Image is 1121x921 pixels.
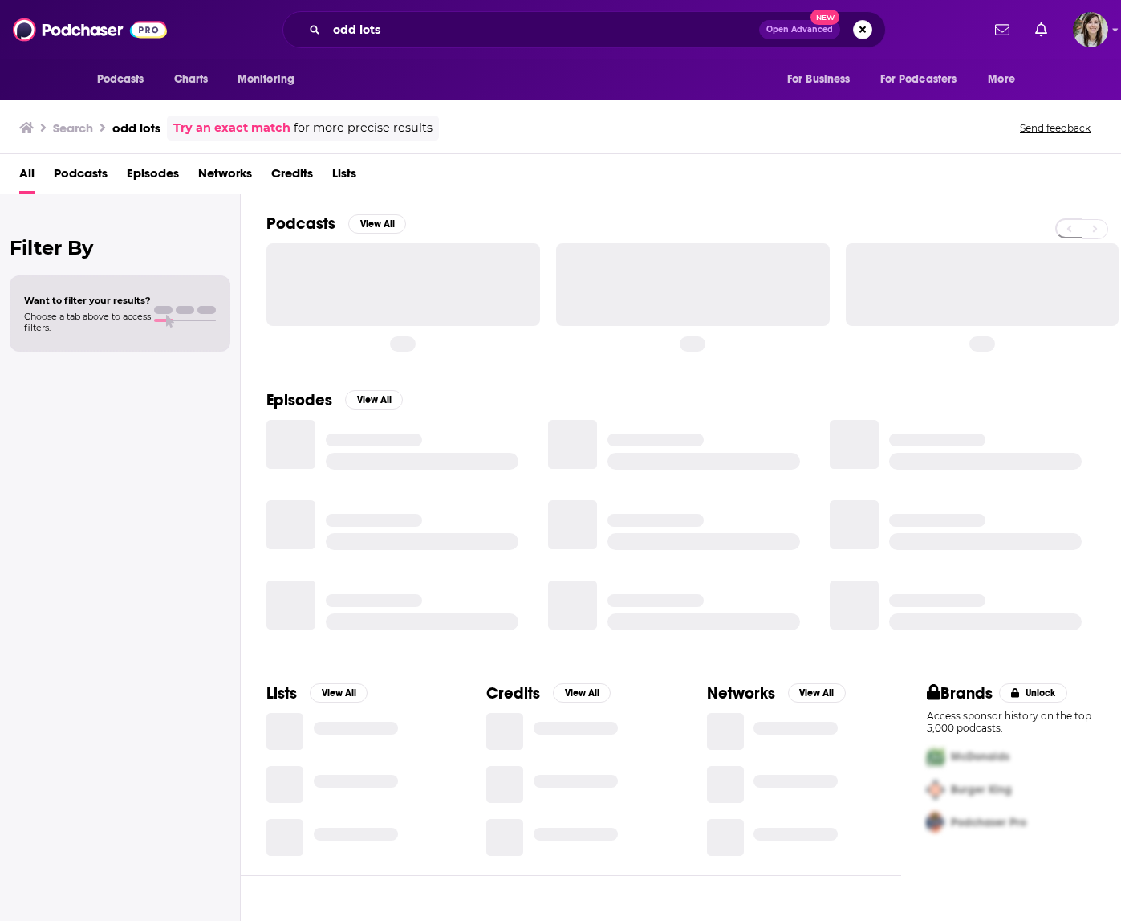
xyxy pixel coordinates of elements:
[53,120,93,136] h3: Search
[880,68,957,91] span: For Podcasters
[266,390,332,410] h2: Episodes
[24,295,151,306] span: Want to filter your results?
[198,161,252,194] a: Networks
[54,161,108,194] a: Podcasts
[553,683,611,703] button: View All
[173,119,290,137] a: Try an exact match
[86,64,165,95] button: open menu
[112,120,160,136] h3: odd lots
[486,683,540,703] h2: Credits
[266,390,403,410] a: EpisodesView All
[788,683,846,703] button: View All
[999,683,1067,703] button: Unlock
[486,683,611,703] a: CreditsView All
[988,68,1015,91] span: More
[927,683,993,703] h2: Brands
[282,11,886,48] div: Search podcasts, credits, & more...
[24,311,151,333] span: Choose a tab above to access filters.
[327,17,759,43] input: Search podcasts, credits, & more...
[13,14,167,45] img: Podchaser - Follow, Share and Rate Podcasts
[1073,12,1108,47] button: Show profile menu
[345,390,403,410] button: View All
[332,161,356,194] a: Lists
[870,64,981,95] button: open menu
[920,773,951,806] img: Second Pro Logo
[238,68,294,91] span: Monitoring
[787,68,851,91] span: For Business
[266,214,335,234] h2: Podcasts
[1015,121,1095,135] button: Send feedback
[759,20,840,39] button: Open AdvancedNew
[977,64,1035,95] button: open menu
[266,214,406,234] a: PodcastsView All
[776,64,871,95] button: open menu
[989,16,1016,43] a: Show notifications dropdown
[266,683,368,703] a: ListsView All
[707,683,846,703] a: NetworksView All
[927,710,1095,734] p: Access sponsor history on the top 5,000 podcasts.
[920,806,951,839] img: Third Pro Logo
[766,26,833,34] span: Open Advanced
[127,161,179,194] a: Episodes
[271,161,313,194] a: Credits
[951,816,1026,829] span: Podchaser Pro
[951,783,1012,797] span: Burger King
[174,68,209,91] span: Charts
[226,64,315,95] button: open menu
[707,683,775,703] h2: Networks
[294,119,433,137] span: for more precise results
[97,68,144,91] span: Podcasts
[266,683,297,703] h2: Lists
[951,750,1009,764] span: McDonalds
[348,214,406,234] button: View All
[1029,16,1054,43] a: Show notifications dropdown
[164,64,218,95] a: Charts
[1073,12,1108,47] img: User Profile
[920,740,951,773] img: First Pro Logo
[1073,12,1108,47] span: Logged in as devinandrade
[810,10,839,25] span: New
[19,161,35,194] a: All
[310,683,368,703] button: View All
[10,236,230,259] h2: Filter By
